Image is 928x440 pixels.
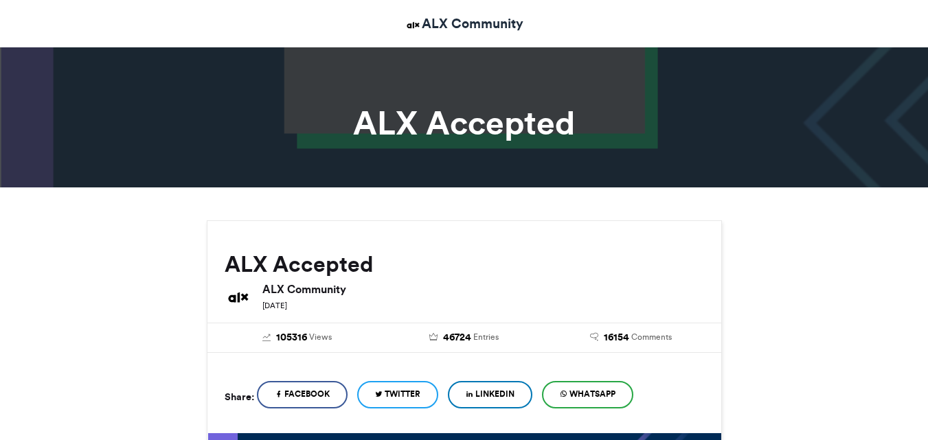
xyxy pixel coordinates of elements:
span: Twitter [385,388,420,400]
img: ALX Community [225,283,252,311]
span: 105316 [276,330,307,345]
h1: ALX Accepted [83,106,846,139]
span: LinkedIn [475,388,514,400]
span: Facebook [284,388,330,400]
a: 46724 Entries [391,330,537,345]
h5: Share: [225,388,254,406]
span: Entries [473,331,499,343]
img: ALX Community [405,16,422,34]
a: 16154 Comments [558,330,704,345]
a: WhatsApp [542,381,633,408]
a: Facebook [257,381,348,408]
span: WhatsApp [569,388,615,400]
a: Twitter [357,381,438,408]
small: [DATE] [262,301,287,310]
span: 46724 [443,330,471,345]
span: Views [309,331,332,343]
span: 16154 [604,330,629,345]
a: LinkedIn [448,381,532,408]
h6: ALX Community [262,283,704,294]
h2: ALX Accepted [225,252,704,277]
a: ALX Community [405,14,523,34]
span: Comments [631,331,672,343]
a: 105316 Views [225,330,371,345]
